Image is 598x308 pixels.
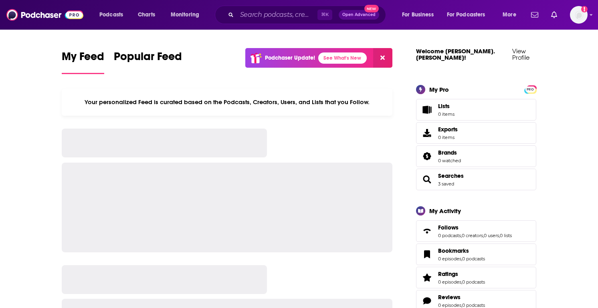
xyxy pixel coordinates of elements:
a: Brands [438,149,461,156]
span: Brands [438,149,457,156]
span: PRO [525,87,535,93]
a: View Profile [512,47,529,61]
a: 0 lists [500,233,512,238]
a: Searches [419,174,435,185]
a: Show notifications dropdown [528,8,541,22]
span: More [503,9,516,20]
span: Lists [438,103,450,110]
a: 0 episodes [438,279,461,285]
span: For Business [402,9,434,20]
a: Follows [419,225,435,237]
a: Reviews [438,294,485,301]
span: 0 items [438,135,458,140]
div: Your personalized Feed is curated based on the Podcasts, Creators, Users, and Lists that you Follow. [62,89,392,116]
span: New [364,5,379,12]
span: Follows [438,224,459,231]
a: 0 podcasts [462,302,485,308]
a: 0 episodes [438,256,461,262]
a: 0 podcasts [462,256,485,262]
span: Ratings [438,270,458,278]
button: open menu [442,8,497,21]
button: Open AdvancedNew [339,10,379,20]
span: Charts [138,9,155,20]
span: Follows [416,220,536,242]
a: See What's New [318,52,367,64]
a: PRO [525,86,535,92]
a: Popular Feed [114,50,182,74]
span: Ratings [416,267,536,288]
span: Lists [438,103,455,110]
span: Exports [438,126,458,133]
a: Charts [133,8,160,21]
input: Search podcasts, credits, & more... [237,8,317,21]
button: Show profile menu [570,6,588,24]
a: 0 podcasts [462,279,485,285]
a: Searches [438,172,464,179]
a: Show notifications dropdown [548,8,560,22]
a: 3 saved [438,181,454,187]
button: open menu [396,8,444,21]
a: Brands [419,151,435,162]
a: 0 podcasts [438,233,461,238]
span: Popular Feed [114,50,182,68]
button: open menu [94,8,133,21]
span: Brands [416,145,536,167]
a: My Feed [62,50,104,74]
img: Podchaser - Follow, Share and Rate Podcasts [6,7,83,22]
button: open menu [165,8,210,21]
span: Exports [419,127,435,139]
a: 0 watched [438,158,461,163]
span: For Podcasters [447,9,485,20]
div: My Activity [429,207,461,215]
span: Bookmarks [416,244,536,265]
a: Ratings [419,272,435,283]
a: Follows [438,224,512,231]
span: 0 items [438,111,455,117]
span: Lists [419,104,435,115]
a: 0 users [484,233,499,238]
span: Open Advanced [342,13,376,17]
a: 0 episodes [438,302,461,308]
div: Search podcasts, credits, & more... [222,6,394,24]
span: Searches [416,169,536,190]
a: Reviews [419,295,435,306]
a: Welcome [PERSON_NAME].[PERSON_NAME]! [416,47,495,61]
a: Ratings [438,270,485,278]
span: Bookmarks [438,247,469,254]
span: Logged in as lori.shapiro [570,6,588,24]
svg: Add a profile image [581,6,588,12]
span: Monitoring [171,9,199,20]
p: Podchaser Update! [265,54,315,61]
div: My Pro [429,86,449,93]
button: open menu [497,8,526,21]
a: Bookmarks [419,249,435,260]
span: , [499,233,500,238]
span: My Feed [62,50,104,68]
img: User Profile [570,6,588,24]
a: Exports [416,122,536,144]
span: , [483,233,484,238]
span: , [461,233,462,238]
a: Lists [416,99,536,121]
span: ⌘ K [317,10,332,20]
span: Reviews [438,294,461,301]
a: 0 creators [462,233,483,238]
span: Podcasts [99,9,123,20]
a: Bookmarks [438,247,485,254]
